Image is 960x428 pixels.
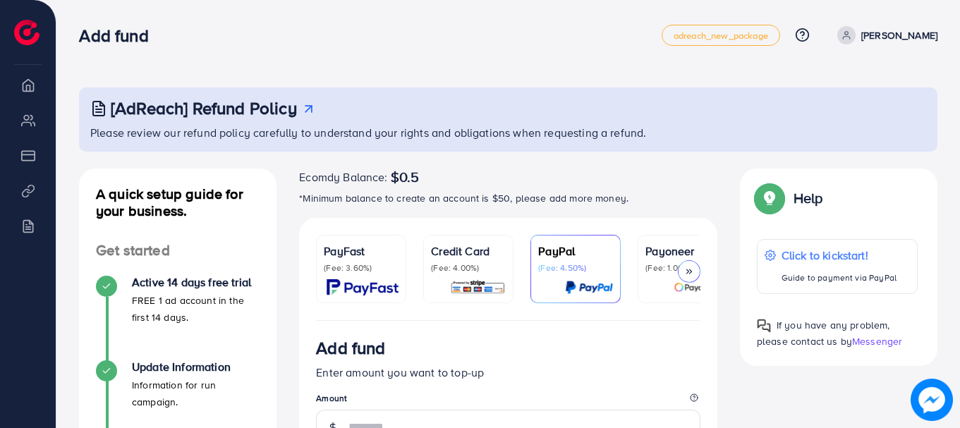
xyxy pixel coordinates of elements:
[450,279,506,295] img: card
[674,279,720,295] img: card
[911,379,953,421] img: image
[327,279,399,295] img: card
[565,279,613,295] img: card
[852,334,902,348] span: Messenger
[782,247,897,264] p: Click to kickstart!
[674,31,768,40] span: adreach_new_package
[316,338,385,358] h3: Add fund
[782,269,897,286] p: Guide to payment via PayPal
[757,318,890,348] span: If you have any problem, please contact us by
[79,276,277,360] li: Active 14 days free trial
[111,98,297,118] h3: [AdReach] Refund Policy
[316,392,700,410] legend: Amount
[391,169,420,185] span: $0.5
[324,243,399,259] p: PayFast
[794,190,823,207] p: Help
[79,242,277,259] h4: Get started
[645,243,720,259] p: Payoneer
[14,20,40,45] img: logo
[832,26,937,44] a: [PERSON_NAME]
[132,360,260,374] h4: Update Information
[757,185,782,211] img: Popup guide
[538,243,613,259] p: PayPal
[538,262,613,274] p: (Fee: 4.50%)
[431,262,506,274] p: (Fee: 4.00%)
[299,190,717,207] p: *Minimum balance to create an account is $50, please add more money.
[757,319,771,333] img: Popup guide
[662,25,780,46] a: adreach_new_package
[132,292,260,326] p: FREE 1 ad account in the first 14 days.
[861,27,937,44] p: [PERSON_NAME]
[316,364,700,381] p: Enter amount you want to top-up
[324,262,399,274] p: (Fee: 3.60%)
[79,25,159,46] h3: Add fund
[299,169,387,185] span: Ecomdy Balance:
[132,276,260,289] h4: Active 14 days free trial
[645,262,720,274] p: (Fee: 1.00%)
[431,243,506,259] p: Credit Card
[132,377,260,410] p: Information for run campaign.
[79,185,277,219] h4: A quick setup guide for your business.
[90,124,929,141] p: Please review our refund policy carefully to understand your rights and obligations when requesti...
